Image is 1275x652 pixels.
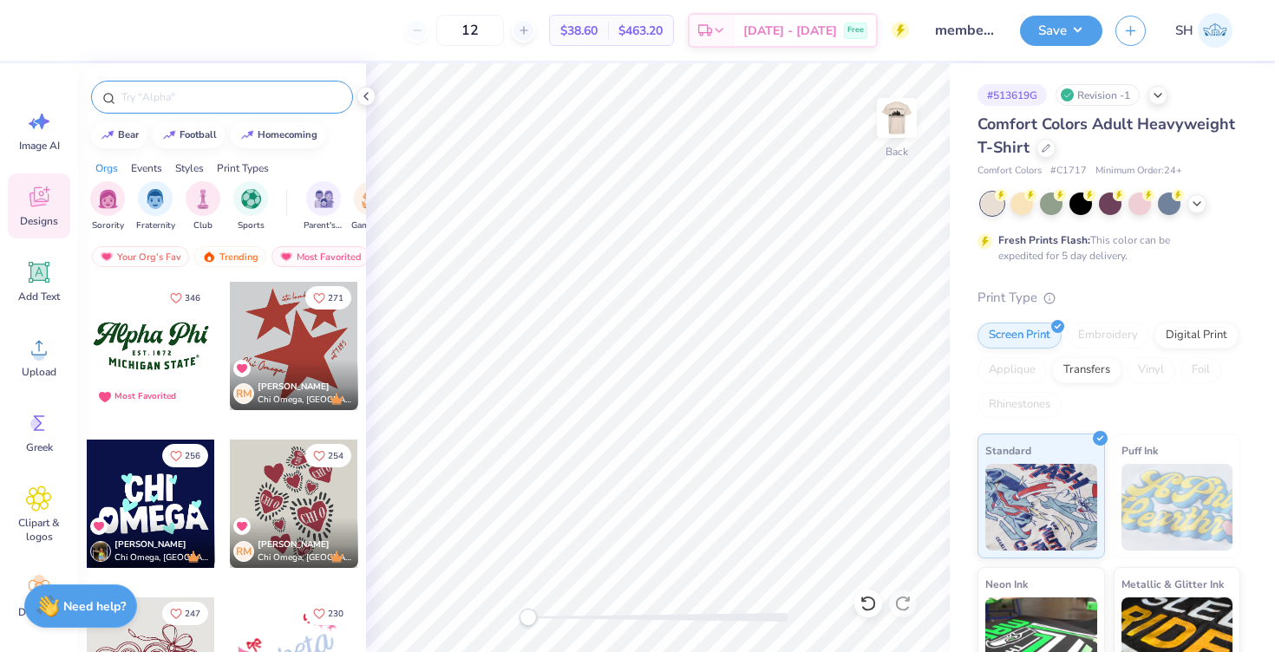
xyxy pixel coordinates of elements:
[279,251,293,263] img: most_fav.gif
[922,13,1007,48] input: Untitled Design
[241,189,261,209] img: Sports Image
[351,219,391,232] span: Game Day
[20,214,58,228] span: Designs
[131,160,162,176] div: Events
[328,452,343,460] span: 254
[1175,21,1193,41] span: SH
[180,130,217,140] div: football
[977,164,1042,179] span: Comfort Colors
[743,22,837,40] span: [DATE] - [DATE]
[879,101,914,135] img: Back
[114,390,176,403] div: Most Favorited
[258,551,351,564] span: Chi Omega, [GEOGRAPHIC_DATA]
[240,130,254,140] img: trend_line.gif
[977,392,1062,418] div: Rhinestones
[26,440,53,454] span: Greek
[328,610,343,618] span: 230
[1121,464,1233,551] img: Puff Ink
[114,538,186,551] span: [PERSON_NAME]
[22,365,56,379] span: Upload
[1198,13,1232,48] img: Sofia Hristidis
[118,130,139,140] div: bear
[1067,323,1149,349] div: Embroidery
[194,246,266,267] div: Trending
[1180,357,1221,383] div: Foil
[136,181,175,232] button: filter button
[100,251,114,263] img: most_fav.gif
[1167,13,1240,48] a: SH
[436,15,504,46] input: – –
[90,181,125,232] div: filter for Sorority
[175,160,204,176] div: Styles
[977,84,1047,106] div: # 513619G
[63,598,126,615] strong: Need help?
[1121,575,1224,593] span: Metallic & Glitter Ink
[217,160,269,176] div: Print Types
[162,444,208,467] button: Like
[202,251,216,263] img: trending.gif
[1056,84,1140,106] div: Revision -1
[186,181,220,232] button: filter button
[233,541,254,562] div: RM
[977,288,1240,308] div: Print Type
[18,605,60,619] span: Decorate
[362,189,382,209] img: Game Day Image
[92,219,124,232] span: Sorority
[328,294,343,303] span: 271
[153,122,225,148] button: football
[1052,357,1121,383] div: Transfers
[985,464,1097,551] img: Standard
[258,381,330,393] span: [PERSON_NAME]
[520,609,537,626] div: Accessibility label
[185,294,200,303] span: 346
[193,189,212,209] img: Club Image
[258,538,330,551] span: [PERSON_NAME]
[618,22,663,40] span: $463.20
[985,575,1028,593] span: Neon Ink
[314,189,334,209] img: Parent's Weekend Image
[977,323,1062,349] div: Screen Print
[847,24,864,36] span: Free
[90,181,125,232] button: filter button
[305,286,351,310] button: Like
[95,160,118,176] div: Orgs
[998,233,1090,247] strong: Fresh Prints Flash:
[186,181,220,232] div: filter for Club
[92,246,189,267] div: Your Org's Fav
[304,219,343,232] span: Parent's Weekend
[351,181,391,232] button: filter button
[305,602,351,625] button: Like
[305,444,351,467] button: Like
[233,383,254,404] div: RM
[185,610,200,618] span: 247
[977,357,1047,383] div: Applique
[91,122,147,148] button: bear
[114,551,208,564] span: Chi Omega, [GEOGRAPHIC_DATA][US_STATE]
[1127,357,1175,383] div: Vinyl
[1095,164,1182,179] span: Minimum Order: 24 +
[304,181,343,232] div: filter for Parent's Weekend
[146,189,165,209] img: Fraternity Image
[136,219,175,232] span: Fraternity
[985,441,1031,460] span: Standard
[136,181,175,232] div: filter for Fraternity
[162,130,176,140] img: trend_line.gif
[233,181,268,232] button: filter button
[233,181,268,232] div: filter for Sports
[258,394,351,407] span: Chi Omega, [GEOGRAPHIC_DATA]
[998,232,1212,264] div: This color can be expedited for 5 day delivery.
[1154,323,1239,349] div: Digital Print
[231,122,325,148] button: homecoming
[258,130,317,140] div: homecoming
[304,181,343,232] button: filter button
[98,189,118,209] img: Sorority Image
[1050,164,1087,179] span: # C1717
[162,286,208,310] button: Like
[19,139,60,153] span: Image AI
[560,22,598,40] span: $38.60
[1121,441,1158,460] span: Puff Ink
[351,181,391,232] div: filter for Game Day
[1020,16,1102,46] button: Save
[185,452,200,460] span: 256
[10,516,68,544] span: Clipart & logos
